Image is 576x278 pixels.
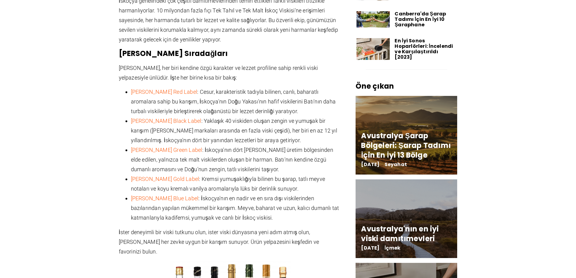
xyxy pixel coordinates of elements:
font: : İskoçya'nın dört [PERSON_NAME] üretim bölgesinden elde edilen, yalnızca tek malt viskilerden ol... [131,147,333,172]
a: Canberra'da Şarap Tadımı İçin En İyi 10 Şaraphane [395,10,446,28]
a: Avustralya'nın en iyi viski damıtımevleri [361,224,439,244]
font: : Yaklaşık 40 viskiden oluşan zengin ve yumuşak bir karışım ([PERSON_NAME] markaları arasında en ... [131,118,337,143]
a: Seyahat [385,161,407,168]
a: [PERSON_NAME] Blue Label [131,195,199,201]
a: [PERSON_NAME] Red Label [131,89,197,95]
font: : İskoçya'nın en nadir ve en sıra dışı viskilerinden bazılarından yapılan mükemmel bir karışım. M... [131,195,339,221]
a: [PERSON_NAME] Black Label [131,118,201,124]
font: [PERSON_NAME], her biri kendine özgü karakter ve lezzet profiline sahip renkli viski yelpazesiyle... [119,65,318,81]
a: [PERSON_NAME] Green Label [131,147,202,153]
a: İçmek [385,244,400,251]
a: [PERSON_NAME] Gold Label [131,176,199,182]
font: [PERSON_NAME] Sıradağları [119,48,228,58]
font: : Kremsi yumuşaklığıyla bilinen bu şarap, tatlı meyve notaları ve koyu kremalı vanilya aromalarıy... [131,176,325,192]
font: Öne çıkan [356,81,394,91]
font: [DATE] [361,244,379,251]
font: İster deneyimli bir viski tutkunu olun, ister viski dünyasına yeni adım atmış olun, [PERSON_NAME]... [119,229,319,255]
a: Avustralya Şarap Bölgeleri: Şarap Tadımı İçin En İyi 13 Bölge [361,131,451,160]
font: : Cesur, karakteristik tadıyla bilinen, canlı, baharatlı aromalara sahip bu karışım, İskoçya'nın ... [131,89,336,114]
a: En İyi Sonos Hoparlörleri: İncelendi ve Karşılaştırıldı [2023] [395,37,453,61]
font: [DATE] [361,161,379,168]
